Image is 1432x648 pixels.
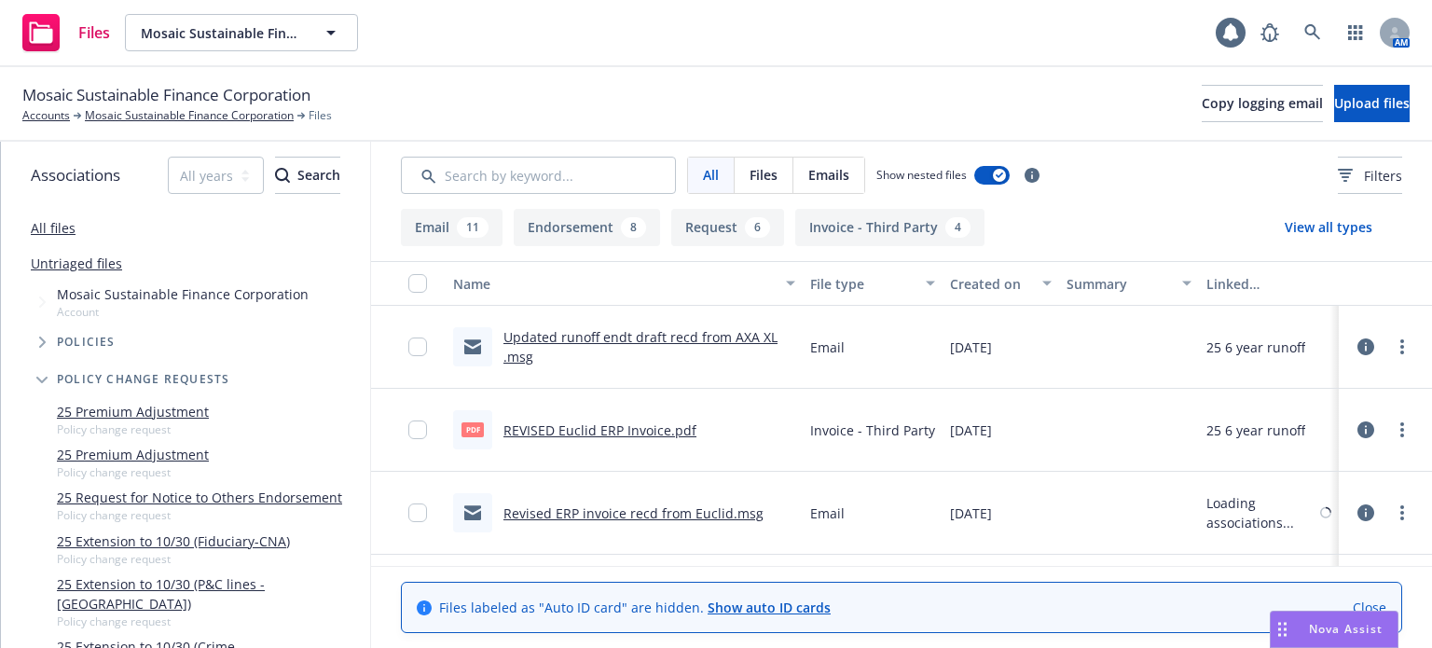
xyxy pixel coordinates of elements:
span: Emails [808,165,849,185]
a: Mosaic Sustainable Finance Corporation [85,107,294,124]
div: Loading associations... [1206,493,1316,532]
span: Policy change request [57,551,290,567]
span: Email [810,503,845,523]
span: Policy change request [57,421,209,437]
div: Created on [950,274,1031,294]
input: Search by keyword... [401,157,676,194]
a: 25 Request for Notice to Others Endorsement [57,488,342,507]
button: Endorsement [514,209,660,246]
button: Mosaic Sustainable Finance Corporation [125,14,358,51]
button: Name [446,261,803,306]
a: Search [1294,14,1331,51]
button: Copy logging email [1202,85,1323,122]
div: 8 [621,217,646,238]
input: Toggle Row Selected [408,503,427,522]
a: Report a Bug [1251,14,1288,51]
a: Show auto ID cards [708,599,831,616]
input: Toggle Row Selected [408,421,427,439]
div: 25 6 year runoff [1206,338,1305,357]
a: All files [31,219,76,237]
span: Associations [31,163,120,187]
button: File type [803,261,943,306]
span: Email [810,338,845,357]
span: Policies [57,337,116,348]
span: Files [78,25,110,40]
span: Copy logging email [1202,94,1323,112]
button: Linked associations [1199,261,1339,306]
button: Nova Assist [1270,611,1398,648]
span: Mosaic Sustainable Finance Corporation [141,23,302,43]
span: Show nested files [876,167,967,183]
button: Upload files [1334,85,1410,122]
span: Policy change requests [57,374,229,385]
div: Linked associations [1206,274,1331,294]
a: 25 Premium Adjustment [57,445,209,464]
div: File type [810,274,915,294]
button: Summary [1059,261,1199,306]
span: Nova Assist [1309,621,1383,637]
a: Files [15,7,117,59]
span: Upload files [1334,94,1410,112]
a: 25 Extension to 10/30 (P&C lines - [GEOGRAPHIC_DATA]) [57,574,363,614]
span: All [703,165,719,185]
span: Account [57,304,309,320]
a: Updated runoff endt draft recd from AXA XL .msg [503,328,778,365]
span: Invoice - Third Party [810,421,935,440]
div: Summary [1067,274,1171,294]
span: [DATE] [950,503,992,523]
span: Policy change request [57,614,363,629]
span: Files labeled as "Auto ID card" are hidden. [439,598,831,617]
a: more [1391,336,1413,358]
a: Switch app [1337,14,1374,51]
a: Close [1353,598,1386,617]
button: Invoice - Third Party [795,209,984,246]
a: 25 Extension to 10/30 (Fiduciary-CNA) [57,531,290,551]
div: Search [275,158,340,193]
span: Filters [1338,166,1402,186]
span: Files [309,107,332,124]
span: Mosaic Sustainable Finance Corporation [22,83,310,107]
a: 25 Premium Adjustment [57,402,209,421]
button: Request [671,209,784,246]
span: Mosaic Sustainable Finance Corporation [57,284,309,304]
input: Toggle Row Selected [408,338,427,356]
a: Revised ERP invoice recd from Euclid.msg [503,504,764,522]
button: View all types [1255,209,1402,246]
svg: Search [275,168,290,183]
span: Policy change request [57,464,209,480]
span: Filters [1364,166,1402,186]
span: [DATE] [950,421,992,440]
div: 11 [457,217,489,238]
div: 6 [745,217,770,238]
div: 25 6 year runoff [1206,421,1305,440]
div: 4 [945,217,971,238]
a: Untriaged files [31,254,122,273]
button: SearchSearch [275,157,340,194]
span: pdf [461,422,484,436]
input: Select all [408,274,427,293]
button: Created on [943,261,1059,306]
button: Email [401,209,503,246]
span: Policy change request [57,507,342,523]
a: more [1391,419,1413,441]
div: Drag to move [1271,612,1294,647]
span: [DATE] [950,338,992,357]
a: Accounts [22,107,70,124]
a: more [1391,502,1413,524]
button: Filters [1338,157,1402,194]
span: Files [750,165,778,185]
div: Name [453,274,775,294]
a: REVISED Euclid ERP Invoice.pdf [503,421,696,439]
